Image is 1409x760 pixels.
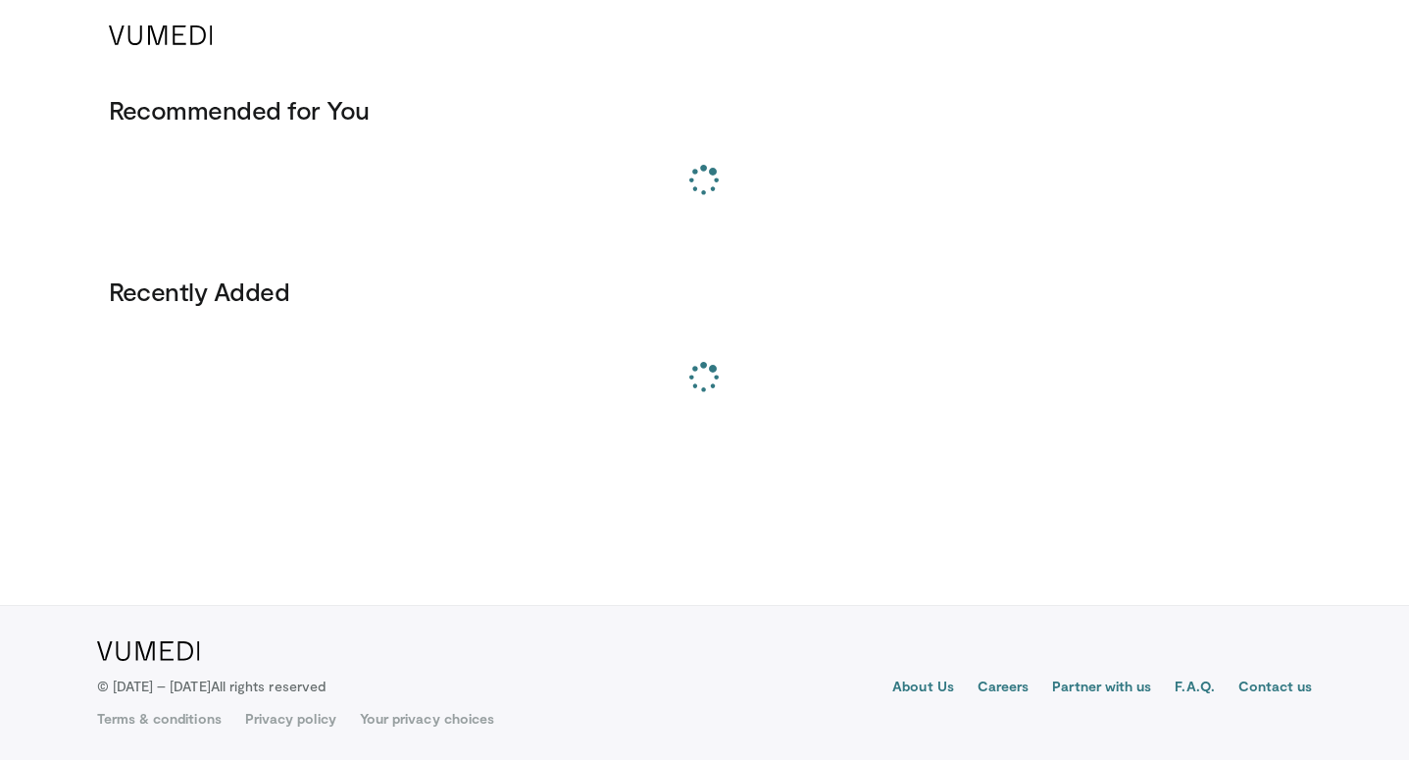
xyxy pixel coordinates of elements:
[211,678,326,694] span: All rights reserved
[892,677,954,700] a: About Us
[109,276,1301,307] h3: Recently Added
[978,677,1030,700] a: Careers
[360,709,494,729] a: Your privacy choices
[109,25,213,45] img: VuMedi Logo
[1052,677,1151,700] a: Partner with us
[1238,677,1313,700] a: Contact us
[97,677,327,696] p: © [DATE] – [DATE]
[109,94,1301,126] h3: Recommended for You
[97,641,200,661] img: VuMedi Logo
[97,709,222,729] a: Terms & conditions
[245,709,336,729] a: Privacy policy
[1175,677,1214,700] a: F.A.Q.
